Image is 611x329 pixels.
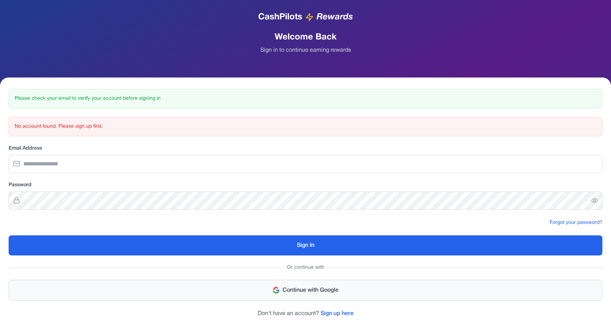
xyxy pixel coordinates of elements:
[15,95,596,102] p: Please check your email to verify your account before signing in
[9,182,602,189] label: Password
[284,264,327,271] span: Or continue with
[321,311,354,316] a: Sign up here
[258,11,302,23] span: CashPilots
[9,32,602,43] h1: Welcome Back
[9,145,602,152] label: Email Address
[550,220,602,225] a: Forgot your password?
[9,309,602,318] p: Don't have an account?
[9,280,602,301] button: Continue with Google
[317,11,353,23] span: Rewards
[15,123,596,130] p: No account found. Please sign up first.
[9,235,602,255] button: Sign In
[9,46,602,55] p: Sign in to continue earning rewards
